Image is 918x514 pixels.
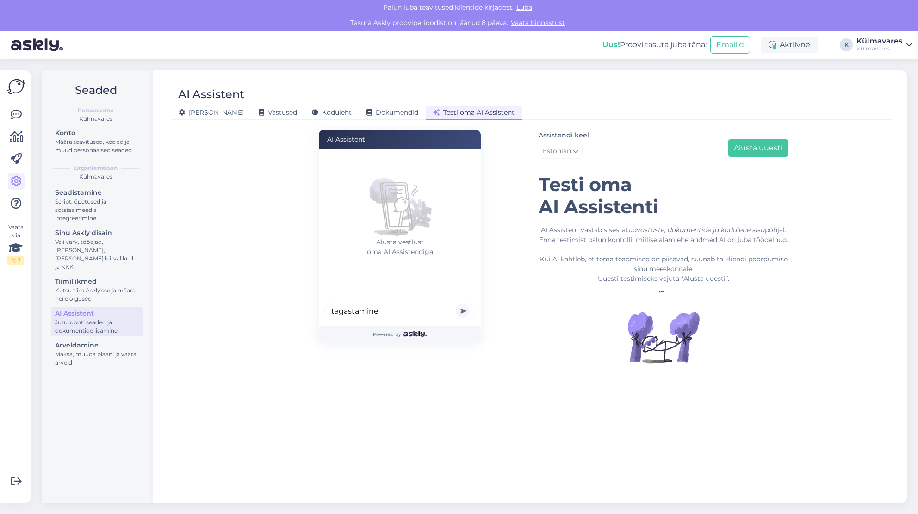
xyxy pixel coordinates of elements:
div: K [840,38,853,51]
div: Juturoboti seaded ja dokumentide lisamine [55,318,138,335]
div: Külmavares [49,115,143,123]
a: Estonian [539,144,583,159]
div: AI Assistent [55,309,138,318]
span: Vastused [259,108,297,117]
a: Sinu Askly disainVali värv, tööajad, [PERSON_NAME], [PERSON_NAME] kiirvalikud ja KKK [51,227,143,272]
img: Illustration [626,300,701,374]
img: Askly [403,331,426,337]
div: AI Assistent [178,86,244,103]
div: Sinu Askly disain [55,228,138,238]
div: Maksa, muuda plaani ja vaata arveid [55,350,138,367]
h2: Seaded [49,81,143,99]
div: Kutsu tiim Askly'sse ja määra neile õigused [55,286,138,303]
a: KülmavaresKülmavares [856,37,912,52]
span: Powered by [373,331,426,338]
input: Kirjuta oma küsimus siia [324,302,475,320]
label: Assistendi keel [539,130,589,140]
div: Vali värv, tööajad, [PERSON_NAME], [PERSON_NAME] kiirvalikud ja KKK [55,238,138,271]
div: Külmavares [49,173,143,181]
div: Script, õpetused ja sotsiaalmeedia integreerimine [55,198,138,223]
a: AI AssistentJuturoboti seaded ja dokumentide lisamine [51,307,143,336]
div: Külmavares [856,45,902,52]
i: vastuste, dokumentide ja kodulehe sisu [637,226,765,234]
a: Vaata hinnastust [508,19,568,27]
div: Konto [55,128,138,138]
b: Personaalne [78,106,114,115]
div: Seadistamine [55,188,138,198]
a: KontoMäära teavitused, keeled ja muud personaalsed seaded [51,127,143,156]
button: Emailid [710,36,750,54]
b: Organisatsioon [74,164,118,173]
div: AI Assistent vastab sisestatud põhjal. Enne testimist palun kontolli, millise alamlehe andmed AI ... [539,225,788,284]
div: 2 / 3 [7,256,24,265]
span: [PERSON_NAME] [179,108,244,117]
a: SeadistamineScript, õpetused ja sotsiaalmeedia integreerimine [51,186,143,224]
h1: Testi oma AI Assistenti [539,173,788,218]
div: Määra teavitused, keeled ja muud personaalsed seaded [55,138,138,155]
div: Külmavares [856,37,902,45]
div: AI Assistent [319,130,481,149]
div: Aktiivne [761,37,818,53]
b: Uus! [602,40,620,49]
button: Alusta uuesti [728,139,788,157]
img: Askly Logo [7,78,25,95]
span: Koduleht [312,108,352,117]
a: TiimiliikmedKutsu tiim Askly'sse ja määra neile õigused [51,275,143,304]
div: Proovi tasuta juba täna: [602,39,707,50]
div: Tiimiliikmed [55,277,138,286]
span: Dokumendid [366,108,418,117]
div: Vaata siia [7,223,24,265]
span: Testi oma AI Assistent [433,108,515,117]
p: Alusta vestlust oma AI Assistendiga [324,237,475,257]
span: Luba [514,3,535,12]
img: No chats [363,163,437,237]
span: Estonian [543,146,571,156]
a: ArveldamineMaksa, muuda plaani ja vaata arveid [51,339,143,368]
div: Arveldamine [55,341,138,350]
